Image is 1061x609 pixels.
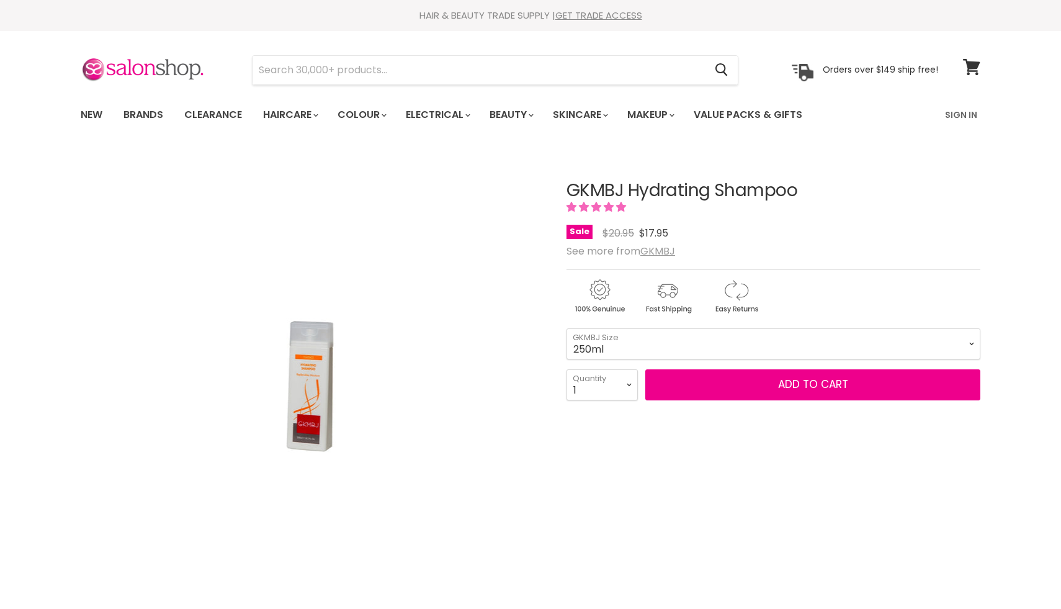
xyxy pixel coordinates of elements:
span: See more from [566,244,675,258]
nav: Main [65,97,996,133]
a: Brands [114,102,172,128]
img: genuine.gif [566,277,632,315]
img: GKMBJ Hydrating Shampoo [168,165,457,599]
img: shipping.gif [635,277,701,315]
a: Value Packs & Gifts [684,102,812,128]
form: Product [252,55,738,85]
a: Sign In [938,102,985,128]
a: Beauty [480,102,541,128]
a: New [71,102,112,128]
a: Skincare [544,102,616,128]
input: Search [253,56,705,84]
a: Makeup [618,102,682,128]
span: $20.95 [602,226,634,240]
p: Orders over $149 ship free! [823,64,938,75]
a: GKMBJ [640,244,675,258]
select: Quantity [566,369,638,400]
span: 5.00 stars [566,200,629,214]
h1: GKMBJ Hydrating Shampoo [566,181,980,201]
ul: Main menu [71,97,875,133]
span: Sale [566,225,593,239]
span: $17.95 [639,226,668,240]
div: HAIR & BEAUTY TRADE SUPPLY | [65,9,996,22]
a: Colour [328,102,394,128]
a: Haircare [254,102,326,128]
img: returns.gif [703,277,769,315]
a: Electrical [396,102,478,128]
span: Add to cart [778,377,848,392]
a: GET TRADE ACCESS [555,9,642,22]
button: Add to cart [645,369,980,400]
a: Clearance [175,102,251,128]
button: Search [705,56,738,84]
